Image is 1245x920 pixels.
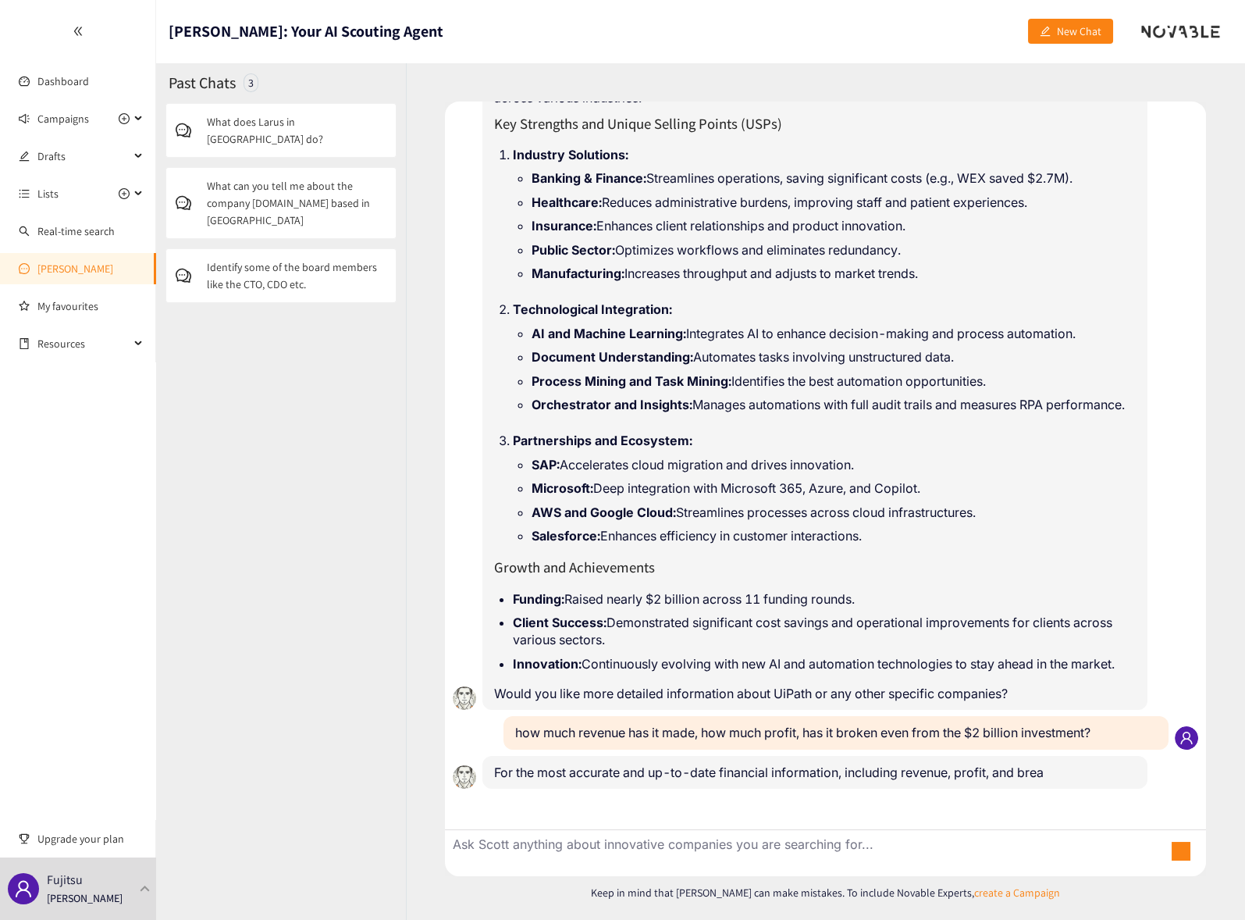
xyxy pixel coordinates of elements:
p: For the most accurate and up-to-date financial information, including revenue, profit, and brea [494,764,1136,781]
button: Cancel [1155,830,1206,876]
strong: Technological Integration: [513,301,672,317]
li: Increases throughput and adjusts to market trends. [532,265,1136,282]
span: user [14,879,33,898]
span: plus-circle [119,113,130,124]
img: Scott.87bedd56a4696ef791cd.png [445,679,484,718]
p: What can you tell me about the company [DOMAIN_NAME] based in [GEOGRAPHIC_DATA] [207,177,386,229]
li: Accelerates cloud migration and drives innovation. [532,456,1136,473]
strong: Industry Solutions: [513,147,628,162]
li: Demonstrated significant cost savings and operational improvements for clients across various sec... [513,614,1136,649]
strong: Salesforce: [532,528,600,544]
p: [PERSON_NAME] [47,890,123,907]
strong: SAP: [532,457,560,472]
span: comment [176,268,207,283]
li: Identifies the best automation opportunities. [532,373,1136,390]
li: Streamlines processes across cloud infrastructures. [532,504,1136,521]
strong: Insurance: [532,218,596,234]
p: Fujitsu [47,870,83,890]
li: Automates tasks involving unstructured data. [532,348,1136,366]
a: My favourites [37,291,144,322]
strong: Document Understanding: [532,349,693,365]
strong: Process Mining and Task Mining: [532,373,731,389]
li: Deep integration with Microsoft 365, Azure, and Copilot. [532,480,1136,497]
span: Upgrade your plan [37,823,144,854]
li: Streamlines operations, saving significant costs (e.g., WEX saved $2.7M). [532,169,1136,187]
span: Campaigns [37,103,89,134]
strong: Client Success: [513,615,606,630]
textarea: Ask Scott anything about innovative companies you are searching for... [445,830,1151,876]
span: unordered-list [19,188,30,199]
span: double-left [73,26,84,37]
p: Identify some of the board members like the CTO, CDO etc. [207,259,386,293]
strong: Healthcare: [532,194,602,210]
span: book [19,338,30,349]
span: Drafts [37,141,130,172]
li: Raised nearly $2 billion across 11 funding rounds. [513,590,1136,608]
a: create a Campaign [974,886,1060,900]
span: user [1179,731,1193,745]
strong: Banking & Finance: [532,170,646,186]
span: Resources [37,328,130,359]
strong: Orchestrator and Insights: [532,397,692,412]
strong: Microsoft: [532,480,593,496]
span: Lists [37,178,59,209]
strong: Public Sector: [532,242,615,258]
strong: Manufacturing: [532,266,624,281]
span: edit [19,151,30,162]
p: how much revenue has it made, how much profit, has it broken even from the $2 billion investment? [515,724,1157,741]
iframe: Chat Widget [1167,845,1245,920]
div: Chat conversation [445,102,1206,829]
li: Optimizes workflows and eliminates redundancy. [532,241,1136,259]
a: Dashboard [37,74,89,88]
a: Real-time search [37,224,115,238]
span: plus-circle [119,188,130,199]
span: comment [176,123,207,138]
h3: Key Strengths and Unique Selling Points (USPs) [494,113,1136,134]
li: Manages automations with full audit trails and measures RPA performance. [532,396,1136,413]
li: Enhances client relationships and product innovation. [532,217,1136,234]
li: Continuously evolving with new AI and automation technologies to stay ahead in the market. [513,655,1136,672]
h2: Past Chats [169,72,236,94]
span: trophy [19,833,30,844]
span: sound [19,113,30,124]
img: Scott.87bedd56a4696ef791cd.png [445,758,484,797]
a: [PERSON_NAME] [37,262,113,276]
li: Integrates AI to enhance decision-making and process automation. [532,325,1136,342]
div: 3 [244,73,258,92]
strong: Funding: [513,591,564,607]
strong: Partnerships and Ecosystem: [513,433,692,448]
strong: Innovation: [513,656,582,672]
h3: Growth and Achievements [494,557,1136,577]
span: comment [176,195,207,211]
strong: AWS and Google Cloud: [532,505,676,520]
button: editNew Chat [1028,19,1113,44]
span: New Chat [1057,23,1101,40]
p: What does Larus in [GEOGRAPHIC_DATA] do? [207,113,386,148]
p: Keep in mind that [PERSON_NAME] can make mistakes. To include Novable Experts, [445,884,1206,901]
p: Would you like more detailed information about UiPath or any other specific companies? [494,685,1136,702]
strong: AI and Machine Learning: [532,326,686,341]
span: edit [1040,26,1051,38]
li: Enhances efficiency in customer interactions. [532,527,1136,544]
li: Reduces administrative burdens, improving staff and patient experiences. [532,194,1136,211]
